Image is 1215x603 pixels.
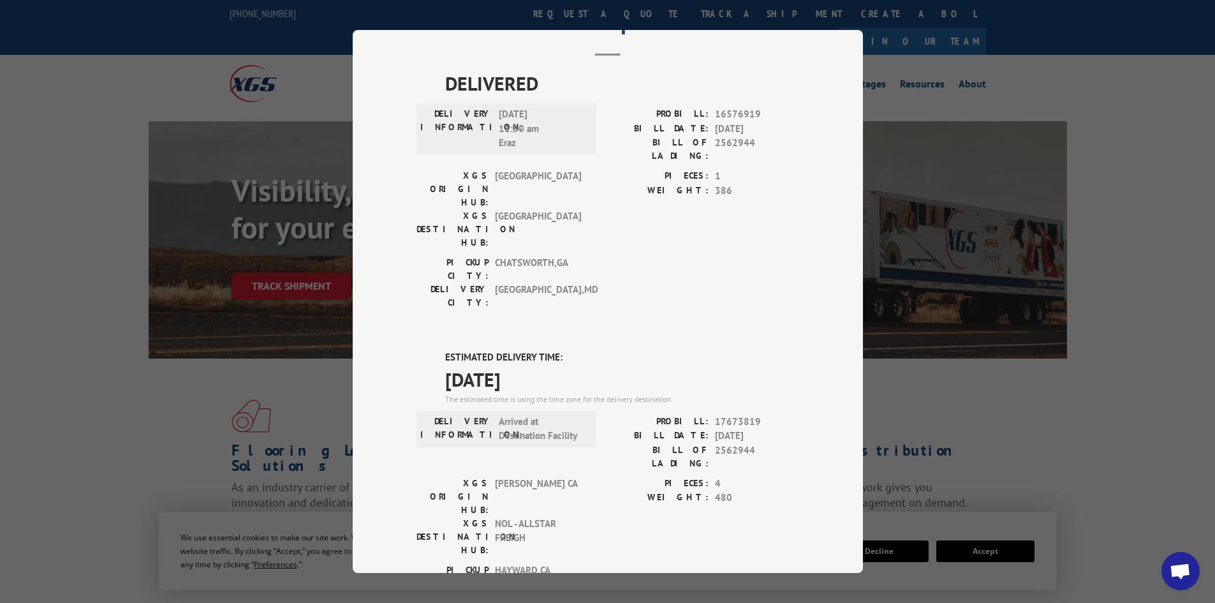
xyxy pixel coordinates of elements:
[608,122,709,137] label: BILL DATE:
[608,136,709,163] label: BILL OF LADING:
[715,136,799,163] span: 2562944
[416,256,489,283] label: PICKUP CITY:
[608,415,709,429] label: PROBILL:
[495,517,581,557] span: NOL - ALLSTAR FREIGH
[445,365,799,394] span: [DATE]
[715,107,799,122] span: 16576919
[608,491,709,505] label: WEIGHT:
[608,107,709,122] label: PROBILL:
[416,209,489,249] label: XGS DESTINATION HUB:
[495,477,581,517] span: [PERSON_NAME] CA
[608,429,709,443] label: BILL DATE:
[715,122,799,137] span: [DATE]
[495,563,581,590] span: HAYWARD , CA
[608,443,709,470] label: BILL OF LADING:
[445,350,799,365] label: ESTIMATED DELIVERY TIME:
[715,184,799,198] span: 386
[715,429,799,443] span: [DATE]
[445,69,799,98] span: DELIVERED
[416,517,489,557] label: XGS DESTINATION HUB:
[416,563,489,590] label: PICKUP CITY:
[608,477,709,491] label: PIECES:
[495,283,581,309] span: [GEOGRAPHIC_DATA] , MD
[715,491,799,505] span: 480
[416,169,489,209] label: XGS ORIGIN HUB:
[499,107,585,151] span: [DATE] 11:50 am Eraz
[715,477,799,491] span: 4
[416,283,489,309] label: DELIVERY CITY:
[715,169,799,184] span: 1
[495,209,581,249] span: [GEOGRAPHIC_DATA]
[1161,552,1200,590] div: Open chat
[608,169,709,184] label: PIECES:
[495,169,581,209] span: [GEOGRAPHIC_DATA]
[608,184,709,198] label: WEIGHT:
[715,415,799,429] span: 17673819
[420,107,492,151] label: DELIVERY INFORMATION:
[495,256,581,283] span: CHATSWORTH , GA
[420,415,492,443] label: DELIVERY INFORMATION:
[499,415,585,443] span: Arrived at Destination Facility
[715,443,799,470] span: 2562944
[416,477,489,517] label: XGS ORIGIN HUB:
[445,394,799,405] div: The estimated time is using the time zone for the delivery destination.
